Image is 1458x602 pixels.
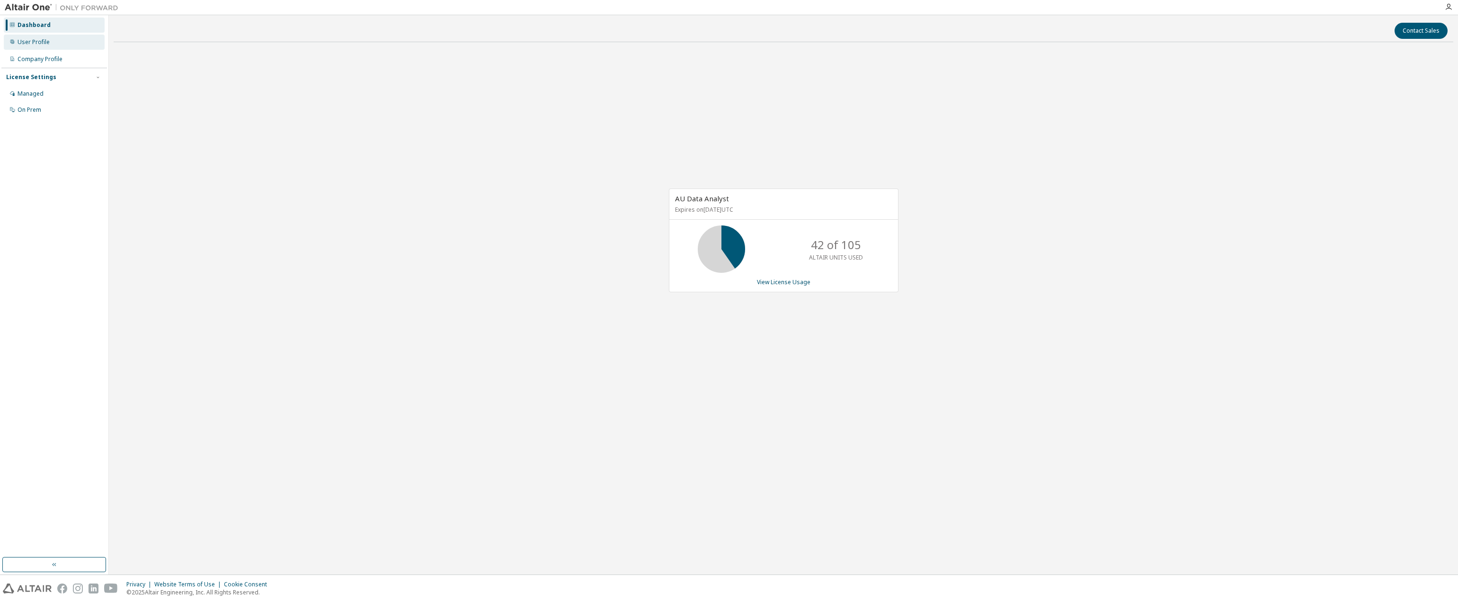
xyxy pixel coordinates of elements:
[1395,23,1448,39] button: Contact Sales
[675,194,729,203] span: AU Data Analyst
[224,581,273,588] div: Cookie Consent
[18,106,41,114] div: On Prem
[809,253,863,261] p: ALTAIR UNITS USED
[126,581,154,588] div: Privacy
[18,38,50,46] div: User Profile
[73,584,83,593] img: instagram.svg
[154,581,224,588] div: Website Terms of Use
[57,584,67,593] img: facebook.svg
[89,584,98,593] img: linkedin.svg
[18,90,44,98] div: Managed
[757,278,810,286] a: View License Usage
[675,206,890,214] p: Expires on [DATE] UTC
[6,73,56,81] div: License Settings
[18,55,62,63] div: Company Profile
[811,237,861,253] p: 42 of 105
[3,584,52,593] img: altair_logo.svg
[18,21,51,29] div: Dashboard
[104,584,118,593] img: youtube.svg
[5,3,123,12] img: Altair One
[126,588,273,596] p: © 2025 Altair Engineering, Inc. All Rights Reserved.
